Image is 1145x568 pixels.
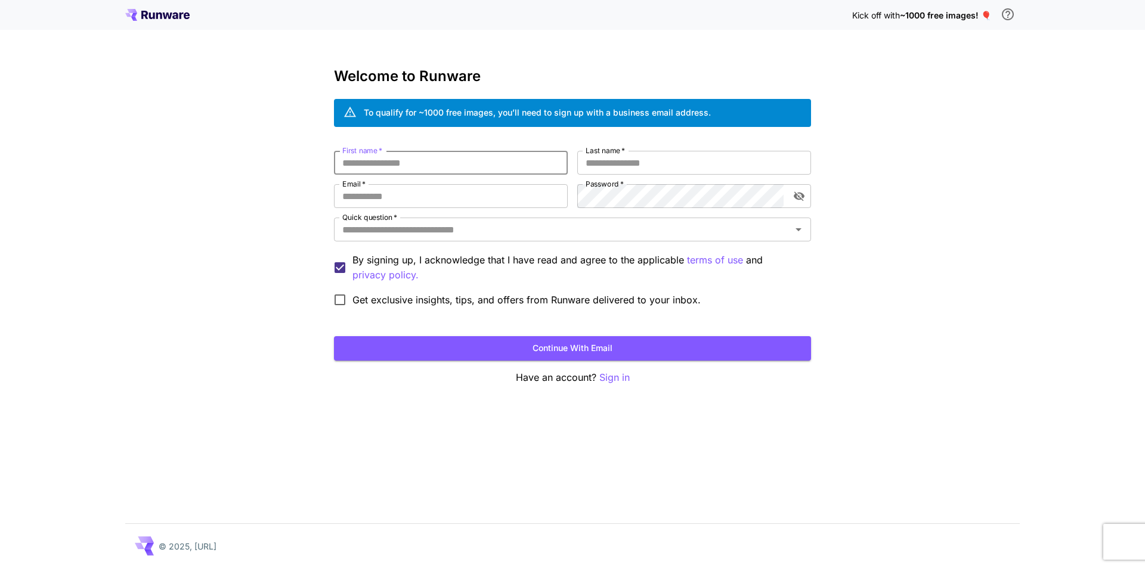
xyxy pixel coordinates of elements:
[788,185,810,207] button: toggle password visibility
[352,268,419,283] p: privacy policy.
[159,540,216,553] p: © 2025, [URL]
[996,2,1020,26] button: In order to qualify for free credit, you need to sign up with a business email address and click ...
[586,179,624,189] label: Password
[342,212,397,222] label: Quick question
[687,253,743,268] button: By signing up, I acknowledge that I have read and agree to the applicable and privacy policy.
[364,106,711,119] div: To qualify for ~1000 free images, you’ll need to sign up with a business email address.
[352,293,701,307] span: Get exclusive insights, tips, and offers from Runware delivered to your inbox.
[687,253,743,268] p: terms of use
[599,370,630,385] button: Sign in
[352,268,419,283] button: By signing up, I acknowledge that I have read and agree to the applicable terms of use and
[900,10,991,20] span: ~1000 free images! 🎈
[334,370,811,385] p: Have an account?
[790,221,807,238] button: Open
[342,179,366,189] label: Email
[852,10,900,20] span: Kick off with
[334,68,811,85] h3: Welcome to Runware
[586,145,625,156] label: Last name
[352,253,801,283] p: By signing up, I acknowledge that I have read and agree to the applicable and
[334,336,811,361] button: Continue with email
[342,145,382,156] label: First name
